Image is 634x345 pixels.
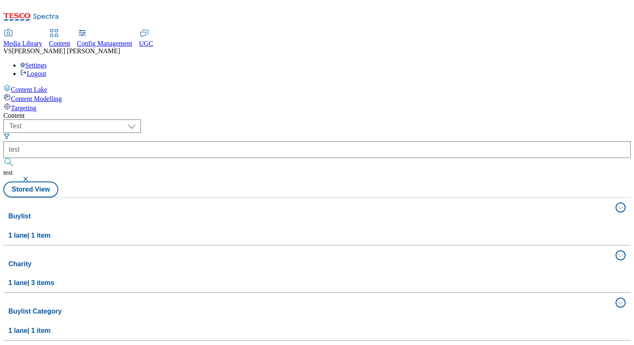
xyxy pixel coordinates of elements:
span: Config Management [77,40,133,47]
span: [PERSON_NAME] [PERSON_NAME] [12,47,120,54]
a: Media Library [3,30,42,47]
span: Content [49,40,70,47]
a: Logout [20,70,46,77]
span: Content Lake [11,86,47,93]
span: VS [3,47,12,54]
h4: Charity [8,259,611,269]
span: 1 lane | 3 items [8,279,54,286]
span: Content Modelling [11,95,62,102]
span: 1 lane | 1 item [8,327,51,334]
button: Stored View [3,182,58,197]
a: Config Management [77,30,133,47]
button: Buylist Category1 lane| 1 item [3,293,631,340]
a: UGC [139,30,153,47]
span: Media Library [3,40,42,47]
a: Content [49,30,70,47]
button: Charity1 lane| 3 items [3,246,631,293]
a: Content Modelling [3,93,631,103]
a: Content Lake [3,84,631,93]
span: Targeting [11,104,36,112]
span: 1 lane | 1 item [8,232,51,239]
button: Buylist1 lane| 1 item [3,198,631,245]
h4: Buylist [8,211,611,221]
span: UGC [139,40,153,47]
a: Targeting [3,103,631,112]
span: test [3,169,13,176]
input: Search [3,141,631,158]
a: Settings [20,62,47,69]
div: Content [3,112,631,119]
svg: Search Filters [3,133,10,140]
h4: Buylist Category [8,306,611,316]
